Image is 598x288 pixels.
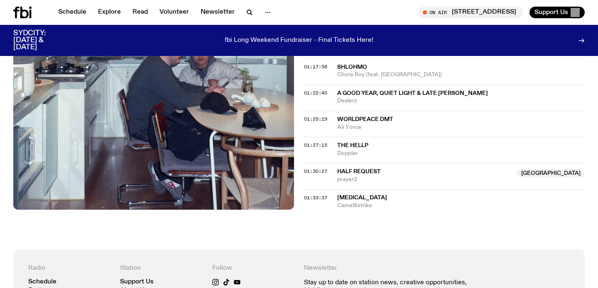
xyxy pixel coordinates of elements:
[337,202,585,210] span: Camel8strike
[304,194,327,201] span: 01:33:37
[337,169,381,174] span: half request
[127,7,153,18] a: Read
[419,7,523,18] button: On Air[STREET_ADDRESS]
[225,37,373,44] p: fbi Long Weekend Fundraiser - Final Tickets Here!
[304,63,327,70] span: 01:17:58
[196,7,240,18] a: Newsletter
[13,30,66,51] h3: SYDCITY: [DATE] & [DATE]
[154,7,194,18] a: Volunteer
[337,150,585,157] span: Doppler
[304,90,327,96] span: 01:22:45
[304,264,478,272] h4: Newsletter
[304,116,327,122] span: 01:25:19
[337,123,585,131] span: Air Force
[517,169,585,177] span: [GEOGRAPHIC_DATA]
[120,279,154,285] a: Support Us
[337,176,512,184] span: prayer2
[304,168,327,174] span: 01:30:27
[28,279,56,285] a: Schedule
[337,116,393,122] span: Worldpeace DMT
[304,142,327,148] span: 01:27:15
[53,7,91,18] a: Schedule
[529,7,585,18] button: Support Us
[93,7,126,18] a: Explore
[28,264,110,272] h4: Radio
[212,264,294,272] h4: Follow
[337,195,387,201] span: [MEDICAL_DATA]
[120,264,202,272] h4: Station
[337,71,585,79] span: Chore Boy (feat. [GEOGRAPHIC_DATA])
[337,143,368,148] span: The Hellp
[337,64,367,70] span: Shlohmo
[337,90,488,96] span: A Good Year, Quiet Light & Late [PERSON_NAME]
[534,9,568,16] span: Support Us
[337,97,585,105] span: Dealerz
